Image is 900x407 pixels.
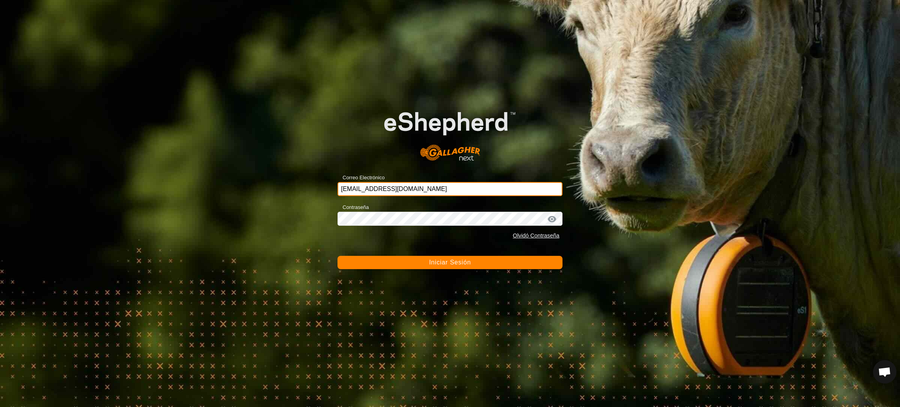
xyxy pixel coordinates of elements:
[873,360,896,384] div: Chat abierto
[513,232,559,239] a: Olvidó Contraseña
[337,203,369,211] label: Contraseña
[360,93,540,170] img: Logo de eShepherd
[337,174,385,182] label: Correo Electrónico
[337,182,562,196] input: Correo Electrónico
[429,259,471,266] span: Iniciar Sesión
[337,256,562,269] button: Iniciar Sesión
